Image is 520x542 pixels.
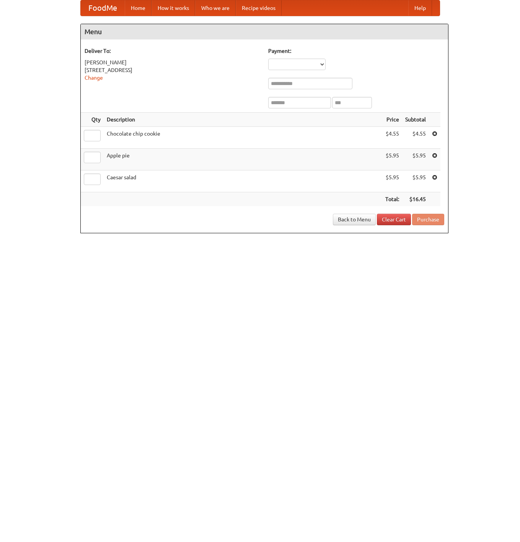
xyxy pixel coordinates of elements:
[268,47,444,55] h5: Payment:
[104,113,382,127] th: Description
[125,0,152,16] a: Home
[402,149,429,170] td: $5.95
[402,192,429,206] th: $16.45
[412,214,444,225] button: Purchase
[195,0,236,16] a: Who we are
[377,214,411,225] a: Clear Cart
[104,127,382,149] td: Chocolate chip cookie
[152,0,195,16] a: How it works
[402,113,429,127] th: Subtotal
[85,47,261,55] h5: Deliver To:
[81,113,104,127] th: Qty
[85,66,261,74] div: [STREET_ADDRESS]
[382,113,402,127] th: Price
[402,170,429,192] td: $5.95
[382,149,402,170] td: $5.95
[382,192,402,206] th: Total:
[382,127,402,149] td: $4.55
[85,75,103,81] a: Change
[104,149,382,170] td: Apple pie
[85,59,261,66] div: [PERSON_NAME]
[236,0,282,16] a: Recipe videos
[81,24,448,39] h4: Menu
[104,170,382,192] td: Caesar salad
[408,0,432,16] a: Help
[382,170,402,192] td: $5.95
[402,127,429,149] td: $4.55
[333,214,376,225] a: Back to Menu
[81,0,125,16] a: FoodMe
